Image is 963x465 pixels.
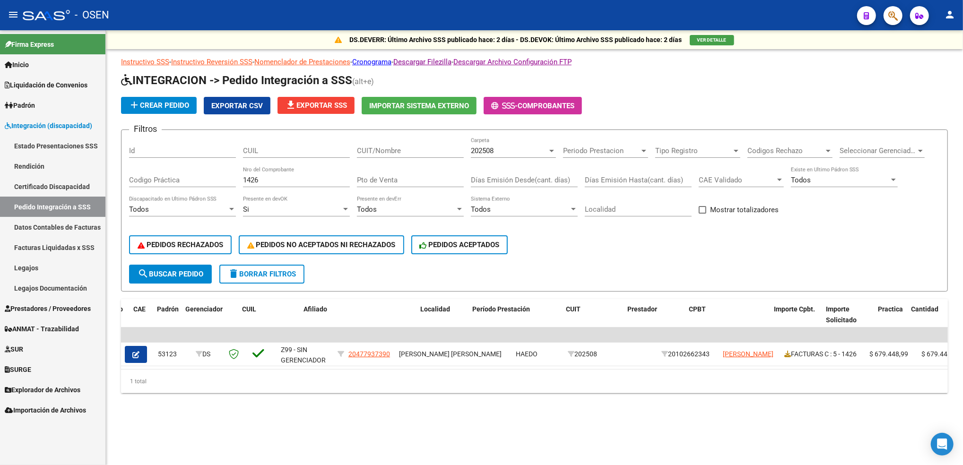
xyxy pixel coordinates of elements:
[357,205,377,214] span: Todos
[944,9,955,20] mat-icon: person
[129,205,149,214] span: Todos
[689,305,706,313] span: CPBT
[791,176,811,184] span: Todos
[655,146,732,155] span: Tipo Registro
[138,268,149,279] mat-icon: search
[484,97,582,114] button: -Comprobantes
[562,299,624,341] datatable-header-cell: CUIT
[121,370,948,393] div: 1 total
[5,80,87,90] span: Liquidación de Convenios
[153,299,182,341] datatable-header-cell: Padrón
[822,299,874,341] datatable-header-cell: Importe Solicitado
[5,121,92,131] span: Integración (discapacidad)
[770,299,822,341] datatable-header-cell: Importe Cpbt.
[472,305,530,313] span: Período Prestación
[826,305,857,324] span: Importe Solicitado
[254,58,350,66] a: Nomenclador de Prestaciones
[471,146,494,155] span: 202508
[243,205,249,214] span: Si
[121,57,948,67] p: - - - - -
[204,97,270,114] button: Exportar CSV
[697,37,727,43] span: VER DETALLE
[723,350,773,358] span: [PERSON_NAME]
[840,146,916,155] span: Seleccionar Gerenciador
[5,324,79,334] span: ANMAT - Trazabilidad
[690,35,734,45] button: VER DETALLE
[420,305,450,313] span: Localidad
[869,350,908,358] span: $ 679.448,99
[5,405,86,415] span: Importación de Archivos
[911,305,938,313] span: Cantidad
[399,350,502,358] span: [PERSON_NAME] [PERSON_NAME]
[100,305,123,313] span: Archivo
[661,349,715,360] div: 20102662343
[121,58,169,66] a: Instructivo SSS
[138,270,203,278] span: Buscar Pedido
[121,97,197,114] button: Crear Pedido
[239,235,404,254] button: PEDIDOS NO ACEPTADOS NI RECHAZADOS
[157,305,179,313] span: Padrón
[921,350,960,358] span: $ 679.448,99
[362,97,477,114] button: Importar Sistema Externo
[774,305,815,313] span: Importe Cpbt.
[563,146,640,155] span: Periodo Prestacion
[352,77,374,86] span: (alt+e)
[624,299,685,341] datatable-header-cell: Prestador
[491,102,518,110] span: -
[5,364,31,375] span: SURGE
[138,241,223,249] span: PEDIDOS RECHAZADOS
[219,265,304,284] button: Borrar Filtros
[710,204,779,215] span: Mostrar totalizadores
[784,349,862,360] div: FACTURAS C : 5 - 1426
[281,346,326,364] span: Z99 - SIN GERENCIADOR
[747,146,824,155] span: Codigos Rechazo
[8,9,19,20] mat-icon: menu
[185,305,223,313] span: Gerenciador
[247,241,396,249] span: PEDIDOS NO ACEPTADOS NI RECHAZADOS
[129,122,162,136] h3: Filtros
[129,99,140,111] mat-icon: add
[453,58,572,66] a: Descargar Archivo Configuración FTP
[369,102,469,110] span: Importar Sistema Externo
[211,102,263,110] span: Exportar CSV
[278,97,355,114] button: Exportar SSS
[129,235,232,254] button: PEDIDOS RECHAZADOS
[931,433,954,456] div: Open Intercom Messenger
[129,265,212,284] button: Buscar Pedido
[182,299,238,341] datatable-header-cell: Gerenciador
[133,305,146,313] span: CAE
[300,299,416,341] datatable-header-cell: Afiliado
[411,235,508,254] button: PEDIDOS ACEPTADOS
[416,299,468,341] datatable-header-cell: Localidad
[130,299,153,341] datatable-header-cell: CAE
[352,58,391,66] a: Cronograma
[907,299,945,341] datatable-header-cell: Cantidad
[228,270,296,278] span: Borrar Filtros
[5,100,35,111] span: Padrón
[129,101,189,110] span: Crear Pedido
[228,268,239,279] mat-icon: delete
[5,60,29,70] span: Inicio
[878,305,903,313] span: Practica
[75,5,109,26] span: - OSEN
[471,205,491,214] span: Todos
[348,350,390,358] span: 20477937390
[238,299,300,341] datatable-header-cell: CUIL
[874,299,907,341] datatable-header-cell: Practica
[518,102,574,110] span: Comprobantes
[420,241,500,249] span: PEDIDOS ACEPTADOS
[121,74,352,87] span: INTEGRACION -> Pedido Integración a SSS
[196,349,221,360] div: DS
[5,385,80,395] span: Explorador de Archivos
[285,101,347,110] span: Exportar SSS
[627,305,657,313] span: Prestador
[158,349,188,360] div: 53123
[285,99,296,111] mat-icon: file_download
[468,299,562,341] datatable-header-cell: Período Prestación
[699,176,775,184] span: CAE Validado
[5,39,54,50] span: Firma Express
[685,299,770,341] datatable-header-cell: CPBT
[304,305,327,313] span: Afiliado
[568,349,654,360] div: 202508
[516,350,538,358] span: HAEDO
